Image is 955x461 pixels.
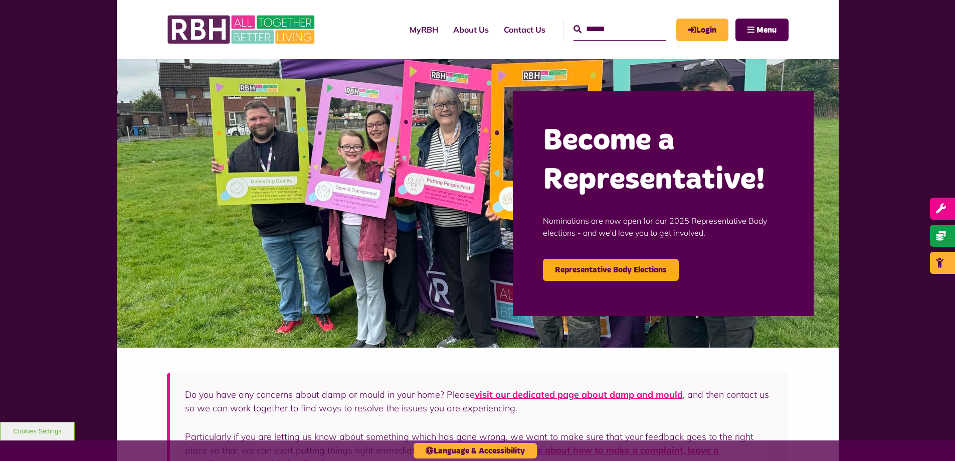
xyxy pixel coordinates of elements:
button: Language & Accessibility [414,443,537,458]
button: Navigation [735,19,789,41]
span: Menu [756,26,777,34]
a: Contact Us [496,16,553,43]
a: MyRBH [676,19,728,41]
p: Do you have any concerns about damp or mould in your home? Please , and then contact us so we can... [185,388,774,415]
img: Image (22) [117,59,839,348]
p: Nominations are now open for our 2025 Representative Body elections - and we'd love you to get in... [543,200,784,254]
a: MyRBH [402,16,446,43]
a: Representative Body Elections [543,259,679,281]
img: RBH [167,10,317,49]
a: visit our dedicated page about damp and mould [475,389,683,400]
h2: Become a Representative! [543,121,784,200]
a: About Us [446,16,496,43]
